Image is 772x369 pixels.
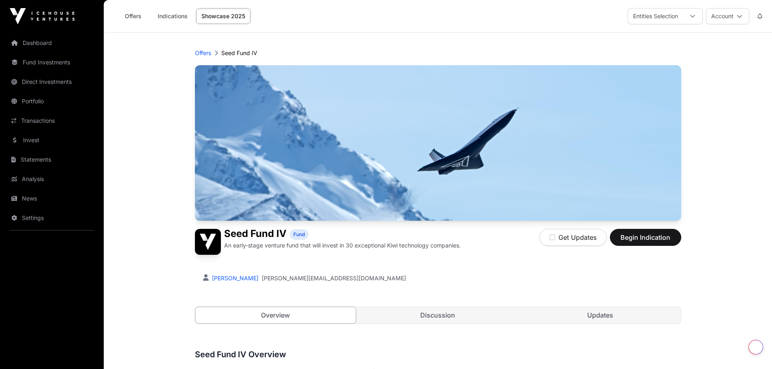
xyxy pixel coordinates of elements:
[706,8,749,24] button: Account
[293,231,305,238] span: Fund
[6,190,97,207] a: News
[628,9,683,24] div: Entities Selection
[620,232,671,242] span: Begin Indication
[6,92,97,110] a: Portfolio
[6,170,97,188] a: Analysis
[610,237,681,245] a: Begin Indication
[195,229,221,255] img: Seed Fund IV
[210,275,259,282] a: [PERSON_NAME]
[6,209,97,227] a: Settings
[6,34,97,52] a: Dashboard
[196,9,250,24] a: Showcase 2025
[10,8,75,24] img: Icehouse Ventures Logo
[195,65,681,221] img: Seed Fund IV
[6,151,97,169] a: Statements
[224,229,287,240] h1: Seed Fund IV
[195,307,681,323] nav: Tabs
[6,53,97,71] a: Fund Investments
[152,9,193,24] a: Indications
[357,307,518,323] a: Discussion
[224,241,461,250] p: An early-stage venture fund that will invest in 30 exceptional Kiwi technology companies.
[6,131,97,149] a: Invest
[195,307,357,324] a: Overview
[221,49,257,57] p: Seed Fund IV
[195,49,211,57] a: Offers
[520,307,681,323] a: Updates
[539,229,607,246] button: Get Updates
[6,112,97,130] a: Transactions
[117,9,149,24] a: Offers
[6,73,97,91] a: Direct Investments
[610,229,681,246] button: Begin Indication
[262,274,406,282] a: [PERSON_NAME][EMAIL_ADDRESS][DOMAIN_NAME]
[195,348,681,361] h3: Seed Fund IV Overview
